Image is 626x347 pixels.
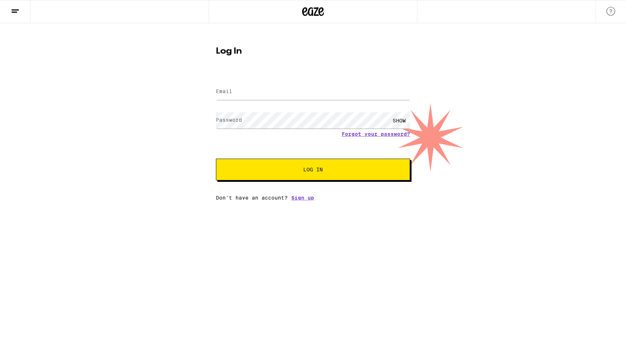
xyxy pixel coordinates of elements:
a: Sign up [291,195,314,201]
label: Password [216,117,242,123]
a: Forgot your password? [342,131,410,137]
button: Log In [216,159,410,180]
input: Email [216,84,410,100]
div: Don't have an account? [216,195,410,201]
h1: Log In [216,47,410,56]
label: Email [216,88,232,94]
span: Log In [303,167,323,172]
div: SHOW [388,112,410,129]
